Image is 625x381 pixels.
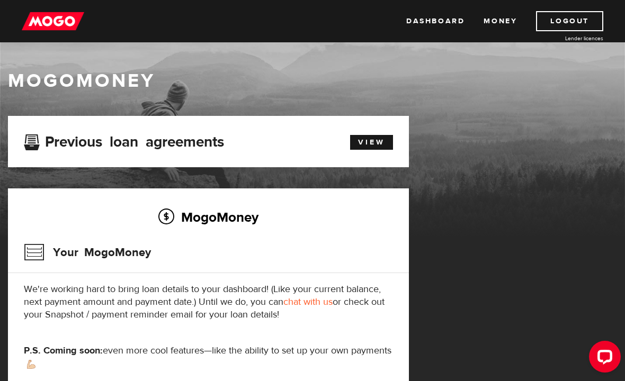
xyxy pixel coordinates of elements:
[524,34,603,42] a: Lender licences
[283,296,333,308] a: chat with us
[24,344,393,370] p: even more cool features—like the ability to set up your own payments
[22,11,84,31] img: mogo_logo-11ee424be714fa7cbb0f0f49df9e16ec.png
[24,344,103,357] strong: P.S. Coming soon:
[24,239,151,266] h3: Your MogoMoney
[350,135,393,150] a: View
[8,70,617,92] h1: MogoMoney
[24,283,393,321] p: We're working hard to bring loan details to your dashboard! (Like your current balance, next paym...
[24,206,393,228] h2: MogoMoney
[536,11,603,31] a: Logout
[24,133,224,147] h3: Previous loan agreements
[484,11,517,31] a: Money
[27,360,35,369] img: strong arm emoji
[581,337,625,381] iframe: LiveChat chat widget
[406,11,465,31] a: Dashboard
